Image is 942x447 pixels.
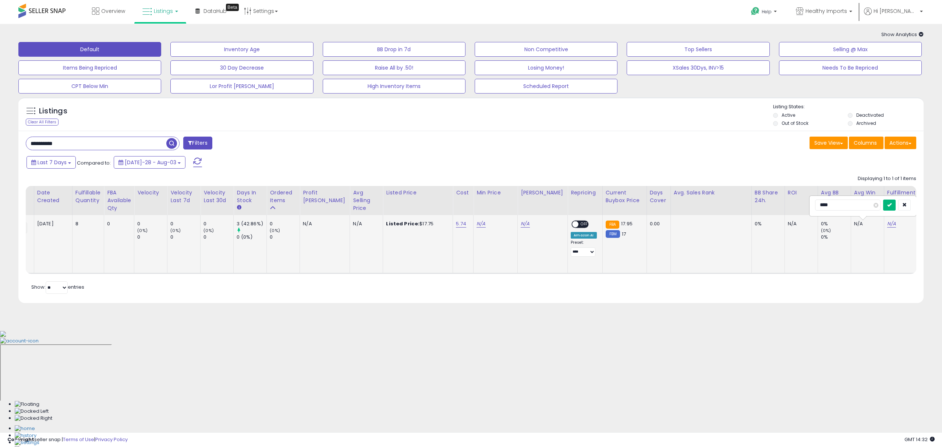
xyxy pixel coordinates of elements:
div: Preset: [571,240,596,257]
a: N/A [521,220,530,228]
a: N/A [477,220,485,228]
div: Days In Stock [237,189,263,204]
h5: Listings [39,106,67,116]
div: N/A [353,221,377,227]
div: $17.75 [386,221,447,227]
div: 0 [170,234,200,240]
button: XSales 30Dys, INV>15 [627,60,769,75]
div: N/A [788,221,812,227]
div: Velocity Last 7d [170,189,197,204]
small: (0%) [821,228,831,233]
small: (0%) [203,228,214,233]
span: Show: entries [31,284,84,291]
a: N/A [887,220,896,228]
div: Velocity [137,189,164,197]
label: Out of Stock [782,120,808,126]
button: Save View [810,137,848,149]
div: Listed Price [386,189,450,197]
div: Days Cover [650,189,667,204]
div: 0 [203,221,233,227]
div: Clear All Filters [26,119,59,126]
small: (0%) [170,228,181,233]
button: Lor Profit [PERSON_NAME] [170,79,313,94]
a: 5.74 [456,220,466,228]
div: ROI [788,189,815,197]
label: Deactivated [856,112,884,118]
span: Overview [101,7,125,15]
button: BB Drop in 7d [323,42,465,57]
span: Hi [PERSON_NAME] [874,7,918,15]
img: Docked Left [15,408,49,415]
img: Settings [15,439,39,446]
div: 0 [137,221,167,227]
div: Fulfillable Quantity [75,189,101,204]
i: Get Help [751,7,760,16]
div: Velocity Last 30d [203,189,230,204]
div: 0 (0%) [237,234,266,240]
div: [PERSON_NAME] [521,189,564,197]
div: Tooltip anchor [226,4,239,11]
small: FBA [606,221,619,229]
div: Date Created [37,189,69,204]
button: Raise All by .50! [323,60,465,75]
span: Help [762,8,772,15]
div: Amazon AI [571,232,596,239]
button: Items Being Repriced [18,60,161,75]
div: 0 [170,221,200,227]
div: Tags [4,189,31,197]
div: Ordered Items [270,189,297,204]
div: Fulfillment Cost [887,189,916,204]
small: Days In Stock. [237,204,241,211]
span: 17 [622,230,626,237]
span: 17.95 [621,220,633,227]
div: 0 [107,221,128,227]
a: Hi [PERSON_NAME] [864,7,923,24]
button: CPT Below Min [18,79,161,94]
div: 0 [137,234,167,240]
div: 0 [270,221,300,227]
div: Avg BB Share [821,189,848,204]
span: OFF [578,221,590,228]
button: Selling @ Max [779,42,922,57]
small: (0%) [270,228,280,233]
div: 0% [755,221,779,227]
button: Losing Money! [475,60,617,75]
div: 0% [821,234,851,240]
b: Listed Price: [386,220,419,227]
label: Active [782,112,795,118]
a: Help [745,1,784,24]
span: Columns [854,139,877,147]
div: Min Price [477,189,514,197]
button: Inventory Age [170,42,313,57]
div: 0 [203,234,233,240]
div: Avg Win Price [854,189,881,204]
button: Default [18,42,161,57]
button: Needs To Be Repriced [779,60,922,75]
div: N/A [303,221,344,227]
div: Profit [PERSON_NAME] [303,189,347,204]
span: DataHub [203,7,227,15]
div: Avg. Sales Rank [674,189,748,197]
img: Docked Right [15,415,52,422]
span: Show Analytics [881,31,924,38]
div: 0.00 [650,221,665,227]
div: 0 [270,234,300,240]
span: Healthy Imports [805,7,847,15]
img: Home [15,425,35,432]
button: Top Sellers [627,42,769,57]
div: Current Buybox Price [606,189,644,204]
button: Actions [885,137,916,149]
div: 8 [75,221,98,227]
button: Non Competitive [475,42,617,57]
img: History [15,432,36,439]
small: FBM [606,230,620,238]
span: [DATE]-28 - Aug-03 [125,159,176,166]
span: Listings [154,7,173,15]
div: 3 (42.86%) [237,221,266,227]
span: Last 7 Days [38,159,67,166]
div: [DATE] [37,221,67,227]
div: Displaying 1 to 1 of 1 items [858,175,916,182]
div: FBA Available Qty [107,189,131,212]
button: Last 7 Days [26,156,76,169]
div: Repricing [571,189,599,197]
